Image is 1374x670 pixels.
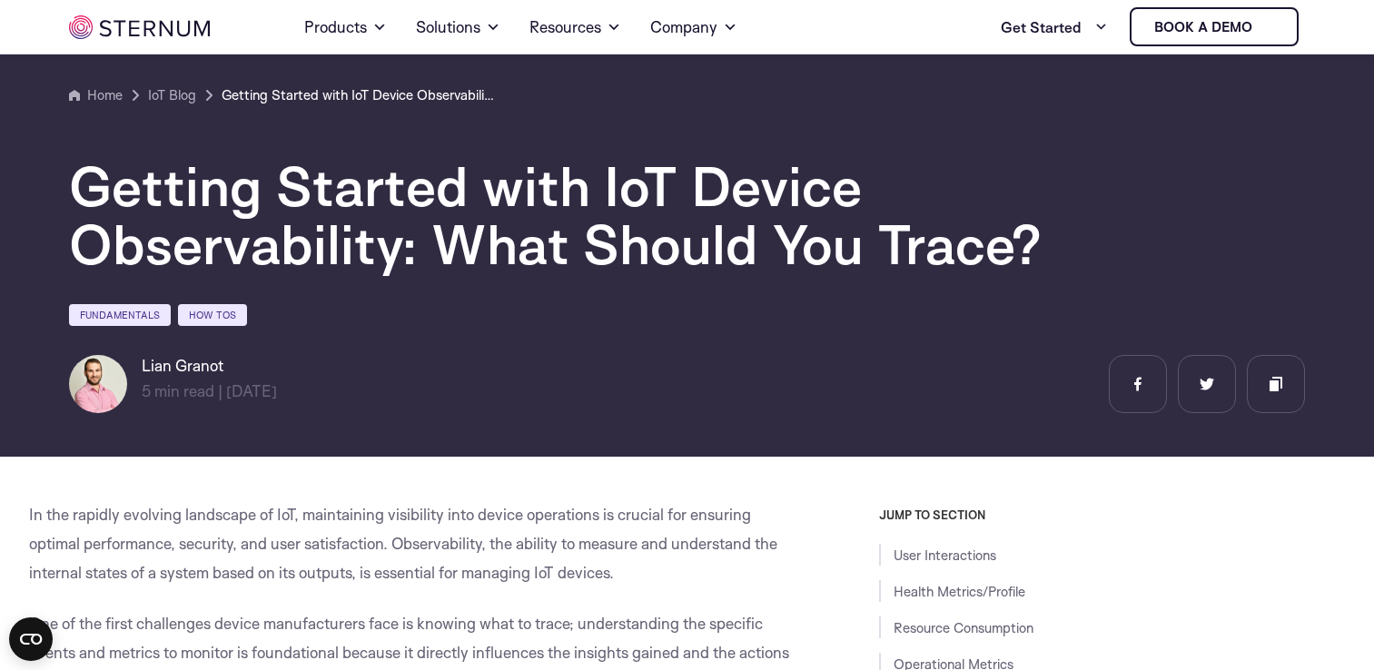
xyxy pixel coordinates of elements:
[29,505,777,582] span: In the rapidly evolving landscape of IoT, maintaining visibility into device operations is crucia...
[304,2,387,53] a: Products
[69,355,127,413] img: Lian Granot
[894,583,1025,600] a: Health Metrics/Profile
[1260,20,1274,34] img: sternum iot
[148,84,196,106] a: IoT Blog
[879,507,1346,522] h3: JUMP TO SECTION
[650,2,737,53] a: Company
[178,304,247,326] a: How Tos
[69,304,171,326] a: Fundamentals
[416,2,500,53] a: Solutions
[69,15,210,39] img: sternum iot
[1001,9,1108,45] a: Get Started
[529,2,621,53] a: Resources
[142,381,222,400] span: min read |
[69,157,1159,273] h1: Getting Started with IoT Device Observability: What Should You Trace?
[226,381,277,400] span: [DATE]
[222,84,494,106] a: Getting Started with IoT Device Observability: What Should You Trace?
[894,547,996,564] a: User Interactions
[142,355,277,377] h6: Lian Granot
[894,619,1033,636] a: Resource Consumption
[142,381,151,400] span: 5
[9,617,53,661] button: Open CMP widget
[69,84,123,106] a: Home
[1130,7,1299,46] a: Book a demo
